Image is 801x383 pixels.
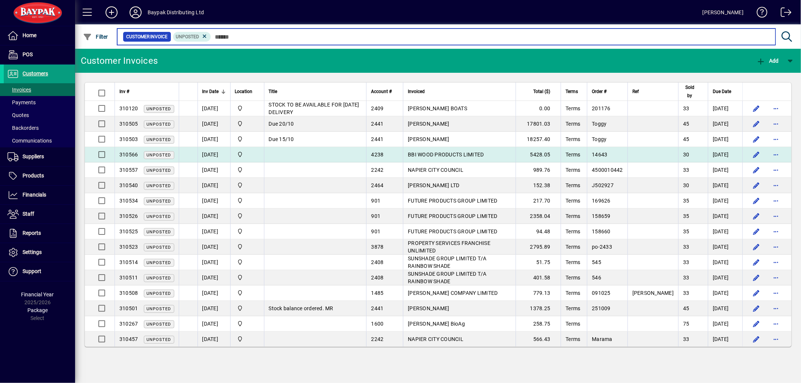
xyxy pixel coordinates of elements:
[408,136,449,142] span: [PERSON_NAME]
[592,275,601,281] span: 546
[23,192,46,198] span: Financials
[198,209,230,224] td: [DATE]
[235,258,259,266] span: Baypak - Onekawa
[235,273,259,282] span: Baypak - Onekawa
[750,241,762,253] button: Edit
[23,32,36,38] span: Home
[592,136,606,142] span: Toggy
[683,275,689,281] span: 33
[198,193,230,209] td: [DATE]
[147,337,171,342] span: Unposted
[173,32,211,42] mat-chip: Customer Invoice Status: Unposted
[408,305,449,311] span: [PERSON_NAME]
[23,153,44,159] span: Suppliers
[516,193,561,209] td: 217.70
[4,167,75,185] a: Products
[683,259,689,265] span: 33
[235,166,259,174] span: Baypak - Onekawa
[770,133,782,145] button: More options
[708,209,742,224] td: [DATE]
[23,51,33,57] span: POS
[119,105,138,111] span: 310120
[198,116,230,132] td: [DATE]
[198,239,230,255] td: [DATE]
[147,107,171,111] span: Unposted
[198,255,230,270] td: [DATE]
[124,6,148,19] button: Profile
[119,121,138,127] span: 310505
[770,318,782,330] button: More options
[408,87,425,96] span: Invoiced
[750,225,762,237] button: Edit
[566,213,580,219] span: Terms
[408,167,463,173] span: NAPIER CITY COUNCIL
[632,290,674,296] span: [PERSON_NAME]
[566,305,580,311] span: Terms
[566,167,580,173] span: Terms
[566,275,580,281] span: Terms
[21,291,54,297] span: Financial Year
[4,243,75,262] a: Settings
[371,228,380,234] span: 901
[198,162,230,178] td: [DATE]
[516,209,561,224] td: 2358.04
[119,336,138,342] span: 310457
[708,147,742,162] td: [DATE]
[198,147,230,162] td: [DATE]
[147,276,171,281] span: Unposted
[4,134,75,147] a: Communications
[408,152,484,158] span: BBI WOOD PRODUCTS LIMITED
[566,182,580,188] span: Terms
[592,105,611,111] span: 201176
[750,164,762,176] button: Edit
[198,132,230,147] td: [DATE]
[371,275,383,281] span: 2408
[566,321,580,327] span: Terms
[147,260,171,265] span: Unposted
[371,182,383,188] span: 2464
[4,147,75,166] a: Suppliers
[371,121,383,127] span: 2441
[8,99,36,105] span: Payments
[235,243,259,251] span: Baypak - Onekawa
[683,244,689,250] span: 33
[126,33,168,41] span: Customer Invoice
[4,205,75,224] a: Staff
[408,240,490,254] span: PROPERTY SERVICES FRANCHISE UNLIMITED
[770,287,782,299] button: More options
[750,333,762,345] button: Edit
[408,198,497,204] span: FUTURE PRODUCTS GROUP LIMITED
[27,307,48,313] span: Package
[592,213,611,219] span: 158659
[408,271,487,284] span: SUNSHADE GROUP LIMITED T/A RAINBOW SHADE
[516,270,561,285] td: 401.58
[770,241,782,253] button: More options
[119,259,138,265] span: 310514
[147,291,171,296] span: Unposted
[4,45,75,64] a: POS
[269,87,278,96] span: Title
[23,249,42,255] span: Settings
[533,87,550,96] span: Total ($)
[4,26,75,45] a: Home
[520,87,557,96] div: Total ($)
[566,198,580,204] span: Terms
[750,179,762,191] button: Edit
[566,290,580,296] span: Terms
[147,137,171,142] span: Unposted
[750,256,762,268] button: Edit
[198,224,230,239] td: [DATE]
[566,152,580,158] span: Terms
[770,333,782,345] button: More options
[4,224,75,243] a: Reports
[750,133,762,145] button: Edit
[703,6,744,18] div: [PERSON_NAME]
[408,290,498,296] span: [PERSON_NAME] COMPANY LIMITED
[371,321,383,327] span: 1600
[100,6,124,19] button: Add
[750,118,762,130] button: Edit
[756,58,779,64] span: Add
[683,182,689,188] span: 30
[770,195,782,207] button: More options
[198,285,230,301] td: [DATE]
